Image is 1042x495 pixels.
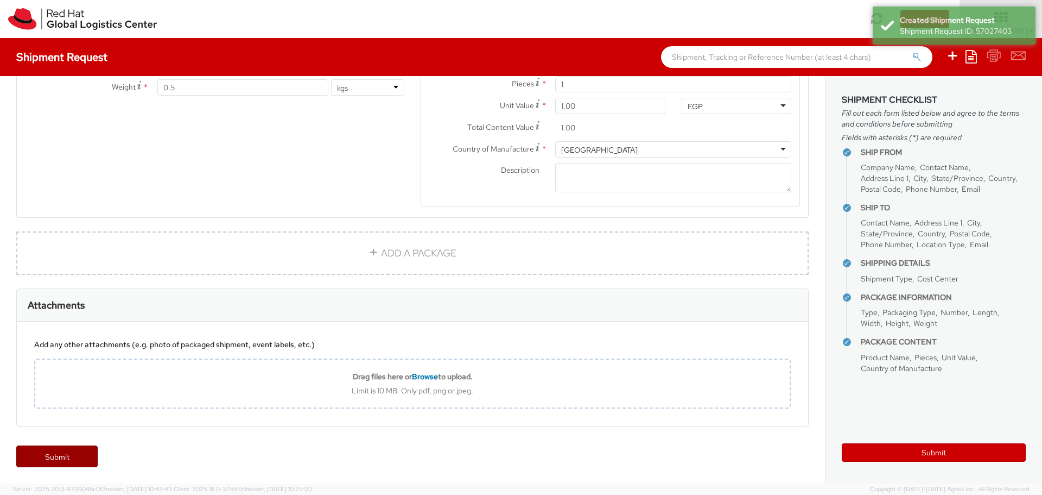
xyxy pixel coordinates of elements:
[661,46,932,68] input: Shipment, Tracking or Reference Number (at least 4 chars)
[842,443,1026,462] button: Submit
[412,372,438,381] span: Browse
[900,15,1027,26] div: Created Shipment Request
[861,308,878,317] span: Type
[500,101,534,110] span: Unit Value
[906,184,957,194] span: Phone Number
[914,218,962,228] span: Address Line 1
[861,293,1026,302] h4: Package Information
[988,173,1015,183] span: Country
[861,173,908,183] span: Address Line 1
[688,101,703,112] div: EGP
[886,318,908,328] span: Height
[16,446,98,467] a: Submit
[900,26,1027,36] div: Shipment Request ID: 57027403
[861,338,1026,346] h4: Package Content
[861,259,1026,267] h4: Shipping Details
[917,274,958,284] span: Cost Center
[962,184,980,194] span: Email
[970,240,988,249] span: Email
[861,353,910,362] span: Product Name
[973,308,997,317] span: Length
[861,204,1026,212] h4: Ship To
[967,218,980,228] span: City
[913,318,937,328] span: Weight
[861,162,915,172] span: Company Name
[882,308,936,317] span: Packaging Type
[861,148,1026,156] h4: Ship From
[34,339,791,350] div: Add any other attachments (e.g. photo of packaged shipment, event labels, etc.)
[842,95,1026,105] h3: Shipment Checklist
[453,144,534,154] span: Country of Manufacture
[16,51,107,63] h4: Shipment Request
[914,353,937,362] span: Pieces
[931,173,983,183] span: State/Province
[501,165,539,175] span: Description
[861,240,912,249] span: Phone Number
[942,353,976,362] span: Unit Value
[861,274,912,284] span: Shipment Type
[16,231,809,275] a: ADD A PACKAGE
[870,485,1029,494] span: Copyright © [DATE]-[DATE] Agistix Inc., All Rights Reserved
[950,229,990,239] span: Postal Code
[861,229,913,239] span: State/Province
[913,173,926,183] span: City
[28,300,85,311] h3: Attachments
[861,364,942,373] span: Country of Manufacture
[106,485,172,493] span: master, [DATE] 10:43:43
[561,145,638,155] div: [GEOGRAPHIC_DATA]
[918,229,945,239] span: Country
[467,122,534,132] span: Total Content Value
[861,218,910,228] span: Contact Name
[920,162,969,172] span: Contact Name
[8,8,157,30] img: rh-logistics-00dfa346123c4ec078e1.svg
[246,485,312,493] span: master, [DATE] 10:25:00
[13,485,172,493] span: Server: 2025.20.0-970904bc0f3
[861,184,901,194] span: Postal Code
[35,386,790,396] div: Limit is 10 MB. Only pdf, png or jpeg.
[112,82,136,92] span: Weight
[842,132,1026,143] span: Fields with asterisks (*) are required
[174,485,312,493] span: Client: 2025.18.0-37e85b1
[941,308,968,317] span: Number
[917,240,965,249] span: Location Type
[353,372,473,381] b: Drag files here or to upload.
[861,318,881,328] span: Width
[512,79,534,89] span: Pieces
[842,108,1026,129] span: Fill out each form listed below and agree to the terms and conditions before submitting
